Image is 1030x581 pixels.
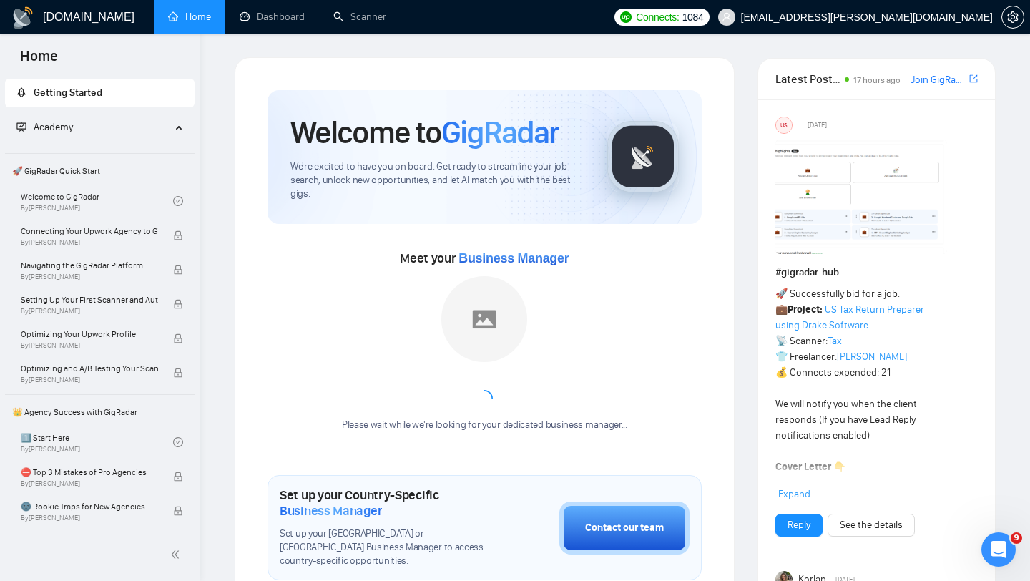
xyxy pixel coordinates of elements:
span: fund-projection-screen [16,122,26,132]
a: dashboardDashboard [240,11,305,23]
a: Welcome to GigRadarBy[PERSON_NAME] [21,185,173,217]
span: export [969,73,978,84]
span: Business Manager [280,503,382,519]
span: Business Manager [458,251,569,265]
div: Please wait while we're looking for your dedicated business manager... [333,419,636,432]
span: GigRadar [441,113,559,152]
button: Contact our team [559,502,690,555]
span: 17 hours ago [853,75,901,85]
span: By [PERSON_NAME] [21,238,158,247]
span: Set up your [GEOGRAPHIC_DATA] or [GEOGRAPHIC_DATA] Business Manager to access country-specific op... [280,527,488,568]
span: lock [173,472,183,482]
h1: Welcome to [290,113,559,152]
span: 1084 [682,9,704,25]
a: Tax [828,335,842,347]
span: Home [9,46,69,76]
h1: # gigradar-hub [775,265,978,280]
span: Meet your [400,250,569,266]
h1: Set up your Country-Specific [280,487,488,519]
button: See the details [828,514,915,537]
a: homeHome [168,11,211,23]
span: 🚀 GigRadar Quick Start [6,157,193,185]
img: F09354QB7SM-image.png [775,140,947,254]
a: export [969,72,978,86]
span: By [PERSON_NAME] [21,376,158,384]
span: ⛔ Top 3 Mistakes of Pro Agencies [21,465,158,479]
span: double-left [170,547,185,562]
button: setting [1001,6,1024,29]
span: lock [173,506,183,516]
a: [PERSON_NAME] [837,351,907,363]
span: Navigating the GigRadar Platform [21,258,158,273]
a: US Tax Return Preparer using Drake Software [775,303,924,331]
div: US [776,117,792,133]
span: setting [1002,11,1024,23]
span: 9 [1011,532,1022,544]
span: lock [173,299,183,309]
span: We're excited to have you on board. Get ready to streamline your job search, unlock new opportuni... [290,160,584,201]
span: user [722,12,732,22]
span: loading [474,388,495,409]
span: Optimizing Your Upwork Profile [21,327,158,341]
span: Latest Posts from the GigRadar Community [775,70,840,88]
iframe: Intercom live chat [981,532,1016,567]
span: Expand [778,488,810,500]
li: Getting Started [5,79,195,107]
span: lock [173,230,183,240]
a: See the details [840,517,903,533]
a: setting [1001,11,1024,23]
a: 1️⃣ Start HereBy[PERSON_NAME] [21,426,173,458]
a: Reply [788,517,810,533]
span: Academy [16,121,73,133]
span: lock [173,265,183,275]
span: Connects: [636,9,679,25]
span: Connecting Your Upwork Agency to GigRadar [21,224,158,238]
a: Join GigRadar Slack Community [911,72,966,88]
img: placeholder.png [441,276,527,362]
span: By [PERSON_NAME] [21,273,158,281]
strong: Project: [788,303,823,316]
span: [DATE] [808,119,827,132]
span: check-circle [173,437,183,447]
button: Reply [775,514,823,537]
img: logo [11,6,34,29]
span: lock [173,333,183,343]
span: By [PERSON_NAME] [21,514,158,522]
span: Optimizing and A/B Testing Your Scanner for Better Results [21,361,158,376]
span: By [PERSON_NAME] [21,307,158,316]
img: gigradar-logo.png [607,121,679,192]
span: By [PERSON_NAME] [21,341,158,350]
span: Setting Up Your First Scanner and Auto-Bidder [21,293,158,307]
div: Contact our team [585,520,664,536]
span: By [PERSON_NAME] [21,479,158,488]
span: Getting Started [34,87,102,99]
span: rocket [16,87,26,97]
span: check-circle [173,196,183,206]
span: 🌚 Rookie Traps for New Agencies [21,499,158,514]
strong: Cover Letter 👇 [775,461,845,473]
span: lock [173,368,183,378]
span: Academy [34,121,73,133]
img: upwork-logo.png [620,11,632,23]
span: 👑 Agency Success with GigRadar [6,398,193,426]
a: searchScanner [333,11,386,23]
